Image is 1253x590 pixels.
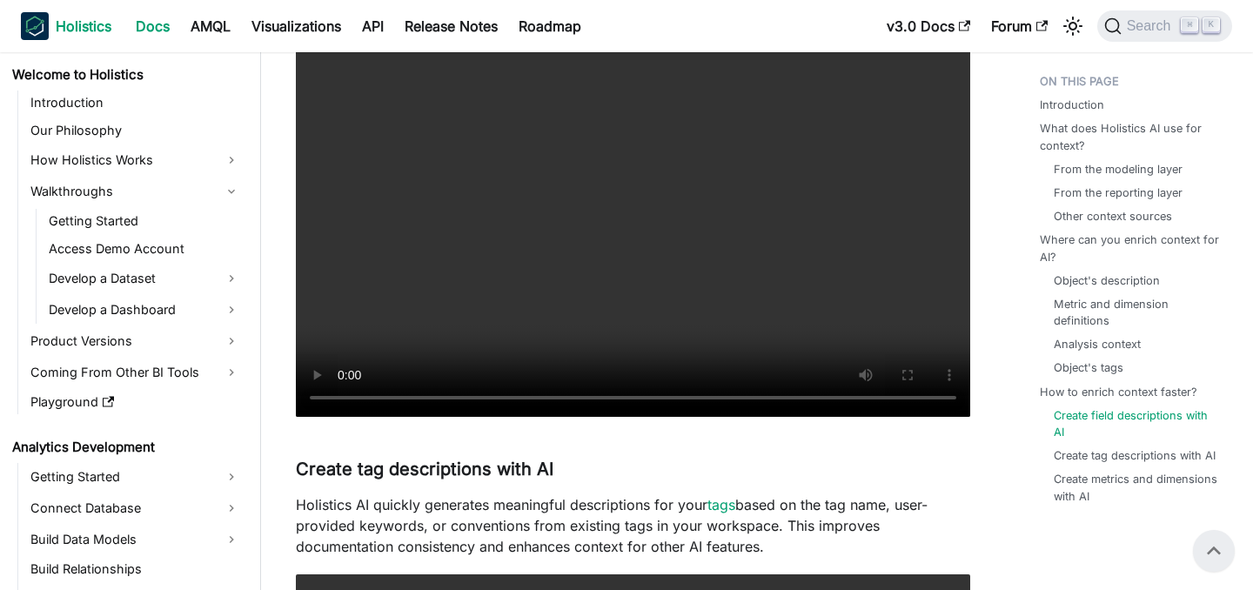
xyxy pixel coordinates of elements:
[241,12,352,40] a: Visualizations
[296,459,970,480] h3: Create tag descriptions with AI
[25,118,245,143] a: Our Philosophy
[508,12,592,40] a: Roadmap
[1122,18,1182,34] span: Search
[44,237,245,261] a: Access Demo Account
[125,12,180,40] a: Docs
[1054,161,1183,178] a: From the modeling layer
[21,12,111,40] a: HolisticsHolistics
[1097,10,1232,42] button: Search (Command+K)
[44,296,245,324] a: Develop a Dashboard
[876,12,981,40] a: v3.0 Docs
[296,494,970,557] p: Holistics AI quickly generates meaningful descriptions for your based on the tag name, user-provi...
[7,63,245,87] a: Welcome to Holistics
[25,557,245,581] a: Build Relationships
[25,390,245,414] a: Playground
[1054,447,1216,464] a: Create tag descriptions with AI
[1054,184,1183,201] a: From the reporting layer
[56,16,111,37] b: Holistics
[1054,208,1172,225] a: Other context sources
[1054,272,1160,289] a: Object's description
[707,496,735,513] a: tags
[25,494,245,522] a: Connect Database
[1040,384,1197,400] a: How to enrich context faster?
[1193,530,1235,572] button: Scroll back to top
[1059,12,1087,40] button: Switch between dark and light mode (currently light mode)
[25,146,245,174] a: How Holistics Works
[25,91,245,115] a: Introduction
[981,12,1058,40] a: Forum
[1040,120,1225,153] a: What does Holistics AI use for context?
[25,178,245,205] a: Walkthroughs
[296,11,970,417] video: Your browser does not support embedding video, but you can .
[1040,231,1225,265] a: Where can you enrich context for AI?
[44,209,245,233] a: Getting Started
[25,526,245,553] a: Build Data Models
[7,435,245,459] a: Analytics Development
[394,12,508,40] a: Release Notes
[1054,336,1141,352] a: Analysis context
[1054,471,1218,504] a: Create metrics and dimensions with AI
[25,463,245,491] a: Getting Started
[1054,359,1123,376] a: Object's tags
[180,12,241,40] a: AMQL
[25,359,245,386] a: Coming From Other BI Tools
[1054,296,1218,329] a: Metric and dimension definitions
[352,12,394,40] a: API
[25,327,245,355] a: Product Versions
[1203,17,1220,33] kbd: K
[1054,407,1218,440] a: Create field descriptions with AI
[44,265,245,292] a: Develop a Dataset
[1181,17,1198,33] kbd: ⌘
[1040,97,1104,113] a: Introduction
[21,12,49,40] img: Holistics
